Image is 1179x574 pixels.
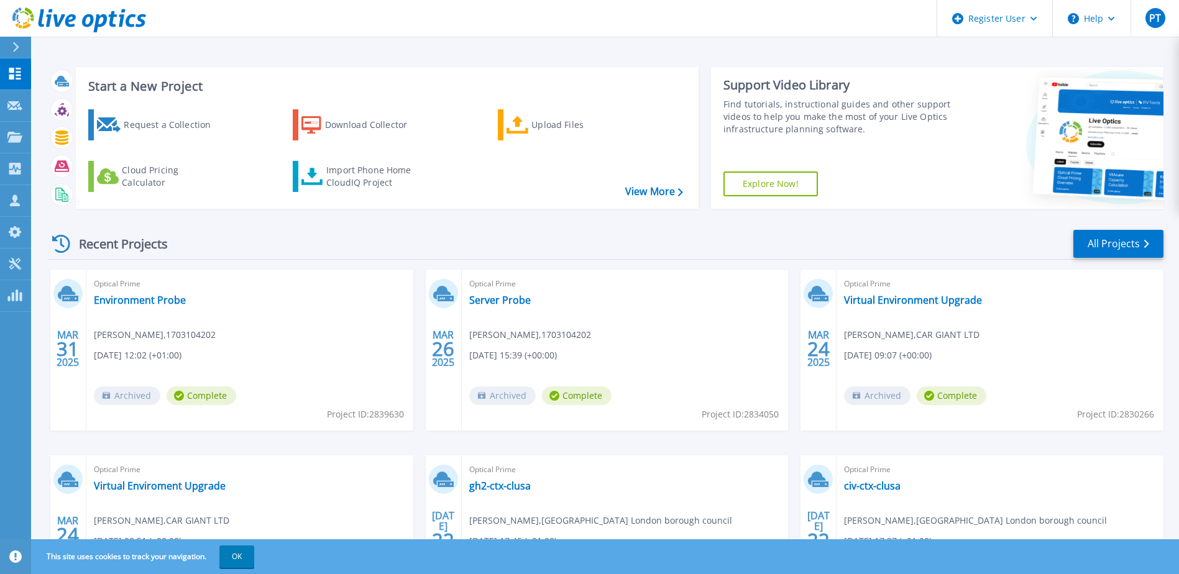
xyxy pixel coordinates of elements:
div: Download Collector [325,112,424,137]
span: [DATE] 09:07 (+00:00) [844,348,932,362]
div: Upload Files [531,112,631,137]
span: 26 [432,344,454,354]
span: [PERSON_NAME] , 1703104202 [94,328,216,342]
span: Archived [94,386,160,405]
span: 22 [807,535,830,545]
a: Download Collector [293,109,431,140]
div: MAR 2025 [56,326,80,371]
div: [DATE] 2024 [431,512,455,557]
a: Explore Now! [723,171,818,196]
a: All Projects [1073,230,1163,258]
span: Optical Prime [844,277,1156,291]
span: [DATE] 17:37 (+01:00) [844,534,932,548]
span: Project ID: 2830266 [1077,408,1154,421]
span: Project ID: 2839630 [327,408,404,421]
span: [PERSON_NAME] , [GEOGRAPHIC_DATA] London borough council [844,514,1107,527]
span: Complete [167,386,236,405]
span: Archived [469,386,536,405]
button: OK [219,545,254,568]
div: Import Phone Home CloudIQ Project [326,164,423,189]
a: Server Probe [469,294,531,306]
span: [DATE] 15:39 (+00:00) [469,348,557,362]
span: 22 [432,535,454,545]
span: Complete [917,386,986,405]
a: Upload Files [498,109,636,140]
div: [DATE] 2024 [807,512,830,557]
span: PT [1149,13,1161,23]
span: Project ID: 2834050 [702,408,779,421]
span: [PERSON_NAME] , [GEOGRAPHIC_DATA] London borough council [469,514,732,527]
div: Cloud Pricing Calculator [122,164,221,189]
a: Request a Collection [88,109,227,140]
h3: Start a New Project [88,80,682,93]
span: 31 [57,344,79,354]
div: Find tutorials, instructional guides and other support videos to help you make the most of your L... [723,98,954,135]
span: Complete [542,386,612,405]
a: Cloud Pricing Calculator [88,161,227,192]
span: [DATE] 17:45 (+01:00) [469,534,557,548]
span: Optical Prime [469,277,781,291]
span: [PERSON_NAME] , CAR GIANT LTD [844,328,979,342]
span: [PERSON_NAME] , 1703104202 [469,328,591,342]
span: Optical Prime [94,463,406,476]
a: Virtual Enviroment Upgrade [94,480,226,492]
div: MAR 2025 [807,326,830,371]
div: Request a Collection [124,112,223,137]
a: Virtual Environment Upgrade [844,294,982,306]
a: Environment Probe [94,294,186,306]
a: View More [625,186,683,198]
span: [PERSON_NAME] , CAR GIANT LTD [94,514,229,527]
span: Optical Prime [469,463,781,476]
span: Optical Prime [94,277,406,291]
div: Support Video Library [723,77,954,93]
span: 24 [807,344,830,354]
span: Optical Prime [844,463,1156,476]
div: Recent Projects [48,229,185,259]
span: 24 [57,529,79,540]
span: [DATE] 08:51 (+00:00) [94,534,181,548]
span: This site uses cookies to track your navigation. [34,545,254,568]
div: MAR 2025 [56,512,80,557]
span: [DATE] 12:02 (+01:00) [94,348,181,362]
a: gh2-ctx-clusa [469,480,531,492]
div: MAR 2025 [431,326,455,371]
a: civ-ctx-clusa [844,480,901,492]
span: Archived [844,386,911,405]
